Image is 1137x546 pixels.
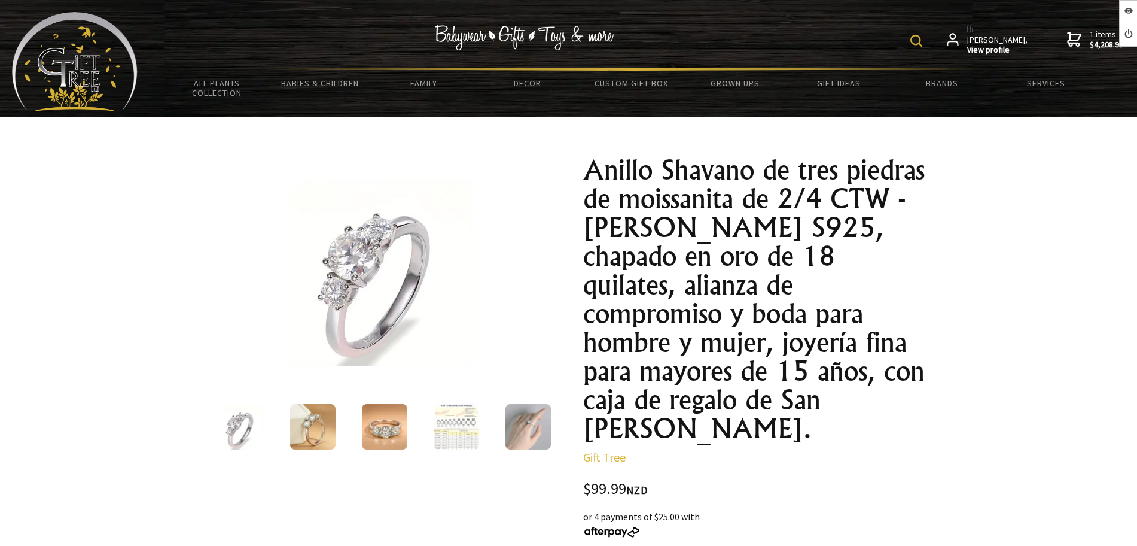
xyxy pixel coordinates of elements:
img: Babyware - Gifts - Toys and more... [12,12,138,111]
a: All Plants Collection [165,71,269,105]
a: Hi [PERSON_NAME],View profile [947,24,1029,56]
img: Anillo Shavano de tres piedras de moissanita de 2/4 CTW - Plata de ley S925, chapado en oro de 18... [505,404,551,450]
img: product search [910,35,922,47]
span: 1 items [1090,29,1123,50]
a: Services [994,71,1098,96]
img: Afterpay [583,527,641,538]
img: Anillo Shavano de tres piedras de moissanita de 2/4 CTW - Plata de ley S925, chapado en oro de 18... [218,404,264,450]
a: Decor [475,71,579,96]
a: Gift Ideas [787,71,890,96]
span: NZD [626,483,648,497]
span: Hi [PERSON_NAME], [967,24,1029,56]
h1: Anillo Shavano de tres piedras de moissanita de 2/4 CTW - [PERSON_NAME] S925, chapado en oro de 1... [583,156,932,443]
a: Family [372,71,475,96]
img: Anillo Shavano de tres piedras de moissanita de 2/4 CTW - Plata de ley S925, chapado en oro de 18... [286,179,473,366]
img: Anillo Shavano de tres piedras de moissanita de 2/4 CTW - Plata de ley S925, chapado en oro de 18... [434,404,479,450]
strong: View profile [967,45,1029,56]
img: Babywear - Gifts - Toys & more [434,25,614,50]
a: Grown Ups [683,71,787,96]
img: Anillo Shavano de tres piedras de moissanita de 2/4 CTW - Plata de ley S925, chapado en oro de 18... [290,404,336,450]
a: Custom Gift Box [580,71,683,96]
img: Anillo Shavano de tres piedras de moissanita de 2/4 CTW - Plata de ley S925, chapado en oro de 18... [362,404,407,450]
strong: $4,208.99 [1090,40,1123,50]
a: Brands [891,71,994,96]
a: Babies & Children [269,71,372,96]
a: 1 items$4,208.99 [1067,24,1123,56]
a: Gift Tree [583,450,626,465]
div: $99.99 [583,481,932,498]
div: or 4 payments of $25.00 with [583,509,932,538]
